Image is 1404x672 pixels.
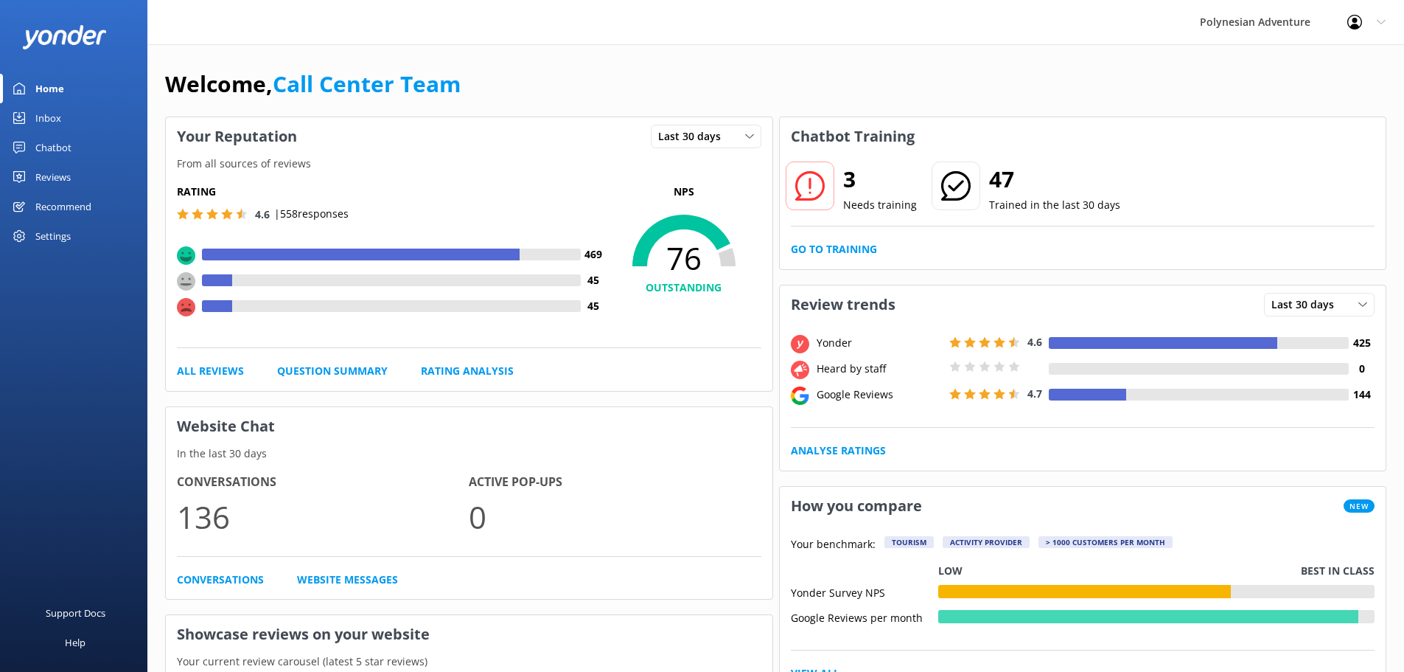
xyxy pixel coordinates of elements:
p: | 558 responses [274,206,349,222]
span: 4.6 [255,207,270,221]
div: Settings [35,221,71,251]
div: Reviews [35,162,71,192]
h4: 0 [1349,361,1375,377]
p: Your current review carousel (latest 5 star reviews) [166,654,772,670]
p: 0 [469,492,761,541]
span: 76 [607,240,761,277]
p: NPS [607,184,761,200]
img: yonder-white-logo.png [22,25,107,49]
h4: OUTSTANDING [607,280,761,296]
h4: 144 [1349,387,1375,403]
div: Home [35,74,64,103]
div: Inbox [35,103,61,133]
div: Yonder [813,335,946,351]
h3: Your Reputation [166,117,308,156]
h4: 425 [1349,335,1375,351]
div: Support Docs [46,598,105,628]
div: Help [65,628,85,657]
div: Google Reviews per month [791,610,938,623]
div: Tourism [884,536,934,548]
h1: Welcome, [165,66,461,102]
a: Rating Analysis [421,363,514,379]
h2: 3 [843,162,917,197]
a: Question Summary [277,363,388,379]
span: 4.6 [1027,335,1042,349]
div: Activity Provider [943,536,1030,548]
h4: Active Pop-ups [469,473,761,492]
span: Last 30 days [658,128,730,145]
div: Google Reviews [813,387,946,403]
p: 136 [177,492,469,541]
h4: 45 [581,298,607,314]
h3: How you compare [780,487,933,525]
div: > 1000 customers per month [1038,536,1173,548]
p: From all sources of reviews [166,156,772,172]
a: Conversations [177,572,264,588]
div: Chatbot [35,133,71,162]
span: 4.7 [1027,387,1042,401]
a: Go to Training [791,241,877,257]
span: New [1344,499,1375,513]
h5: Rating [177,184,607,200]
p: Best in class [1301,563,1375,579]
a: All Reviews [177,363,244,379]
h3: Chatbot Training [780,117,926,156]
h4: 469 [581,246,607,263]
h2: 47 [989,162,1120,197]
div: Heard by staff [813,361,946,377]
p: In the last 30 days [166,446,772,462]
h3: Website Chat [166,407,772,446]
p: Trained in the last 30 days [989,197,1120,213]
span: Last 30 days [1271,297,1343,313]
h4: 45 [581,272,607,288]
div: Recommend [35,192,91,221]
h4: Conversations [177,473,469,492]
h3: Review trends [780,285,907,324]
a: Analyse Ratings [791,443,886,459]
div: Yonder Survey NPS [791,585,938,598]
h3: Showcase reviews on your website [166,615,772,654]
p: Needs training [843,197,917,213]
a: Call Center Team [273,69,461,99]
a: Website Messages [297,572,398,588]
p: Your benchmark: [791,536,876,554]
p: Low [938,563,963,579]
